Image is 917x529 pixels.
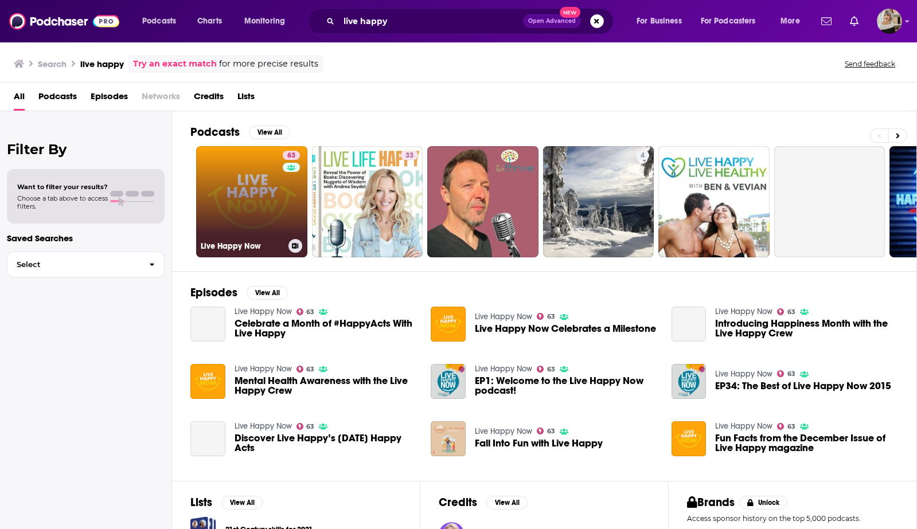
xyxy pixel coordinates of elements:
[687,514,898,523] p: Access sponsor history on the top 5,000 podcasts.
[283,151,300,160] a: 63
[439,495,528,510] a: CreditsView All
[777,370,795,377] a: 63
[235,433,417,453] span: Discover Live Happy’s [DATE] Happy Acts
[523,14,581,28] button: Open AdvancedNew
[528,18,576,24] span: Open Advanced
[715,307,772,316] a: Live Happy Now
[190,12,229,30] a: Charts
[547,429,555,434] span: 63
[190,364,225,399] img: Mental Health Awareness with the Live Happy Crew
[715,433,898,453] a: Fun Facts from the December Issue of Live Happy magazine
[318,8,625,34] div: Search podcasts, credits, & more...
[17,183,108,191] span: Want to filter your results?
[38,87,77,111] a: Podcasts
[247,286,288,300] button: View All
[306,367,314,372] span: 63
[133,57,217,70] a: Try an exact match
[475,364,532,374] a: Live Happy Now
[475,376,658,395] a: EP1: Welcome to the Live Happy Now podcast!
[560,7,580,18] span: New
[235,319,417,338] a: Celebrate a Month of #HappyActs With Live Happy
[194,87,224,111] a: Credits
[235,364,292,374] a: Live Happy Now
[475,438,603,448] a: Fall Into Fun with Live Happy
[431,307,466,342] img: Live Happy Now Celebrates a Milestone
[537,313,555,320] a: 63
[7,261,140,268] span: Select
[715,381,891,391] span: EP34: The Best of Live Happy Now 2015
[641,150,645,162] span: 4
[296,366,315,373] a: 63
[190,125,240,139] h2: Podcasts
[701,13,756,29] span: For Podcasters
[17,194,108,210] span: Choose a tab above to access filters.
[134,12,191,30] button: open menu
[715,319,898,338] a: Introducing Happiness Month with the Live Happy Crew
[486,496,528,510] button: View All
[287,150,295,162] span: 63
[190,307,225,342] a: Celebrate a Month of #HappyActs With Live Happy
[475,312,532,322] a: Live Happy Now
[672,364,707,399] img: EP34: The Best of Live Happy Now 2015
[431,421,466,456] img: Fall Into Fun with Live Happy
[475,324,656,334] a: Live Happy Now Celebrates a Milestone
[629,12,696,30] button: open menu
[537,366,555,373] a: 63
[237,87,255,111] a: Lists
[38,58,67,69] h3: Search
[235,433,417,453] a: Discover Live Happy’s Halloween Happy Acts
[235,376,417,395] a: Mental Health Awareness with the Live Happy Crew
[312,146,423,257] a: 33
[777,423,795,430] a: 63
[221,496,263,510] button: View All
[547,314,555,319] span: 63
[219,57,318,70] span: for more precise results
[431,364,466,399] img: EP1: Welcome to the Live Happy Now podcast!
[9,10,119,32] img: Podchaser - Follow, Share and Rate Podcasts
[687,495,735,510] h2: Brands
[637,13,682,29] span: For Business
[296,423,315,430] a: 63
[190,421,225,456] a: Discover Live Happy’s Halloween Happy Acts
[14,87,25,111] a: All
[537,428,555,434] a: 63
[190,285,288,300] a: EpisodesView All
[877,9,902,34] button: Show profile menu
[787,424,795,429] span: 63
[781,13,800,29] span: More
[405,150,413,162] span: 33
[877,9,902,34] img: User Profile
[845,11,863,31] a: Show notifications dropdown
[196,146,307,257] a: 63Live Happy Now
[197,13,222,29] span: Charts
[787,309,795,315] span: 63
[693,12,772,30] button: open menu
[841,59,899,69] button: Send feedback
[249,126,290,139] button: View All
[672,307,707,342] a: Introducing Happiness Month with the Live Happy Crew
[190,285,237,300] h2: Episodes
[877,9,902,34] span: Logged in as angelabaggetta
[80,58,124,69] h3: live happy
[636,151,649,160] a: 4
[817,11,836,31] a: Show notifications dropdown
[672,421,707,456] img: Fun Facts from the December Issue of Live Happy magazine
[236,12,300,30] button: open menu
[190,125,290,139] a: PodcastsView All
